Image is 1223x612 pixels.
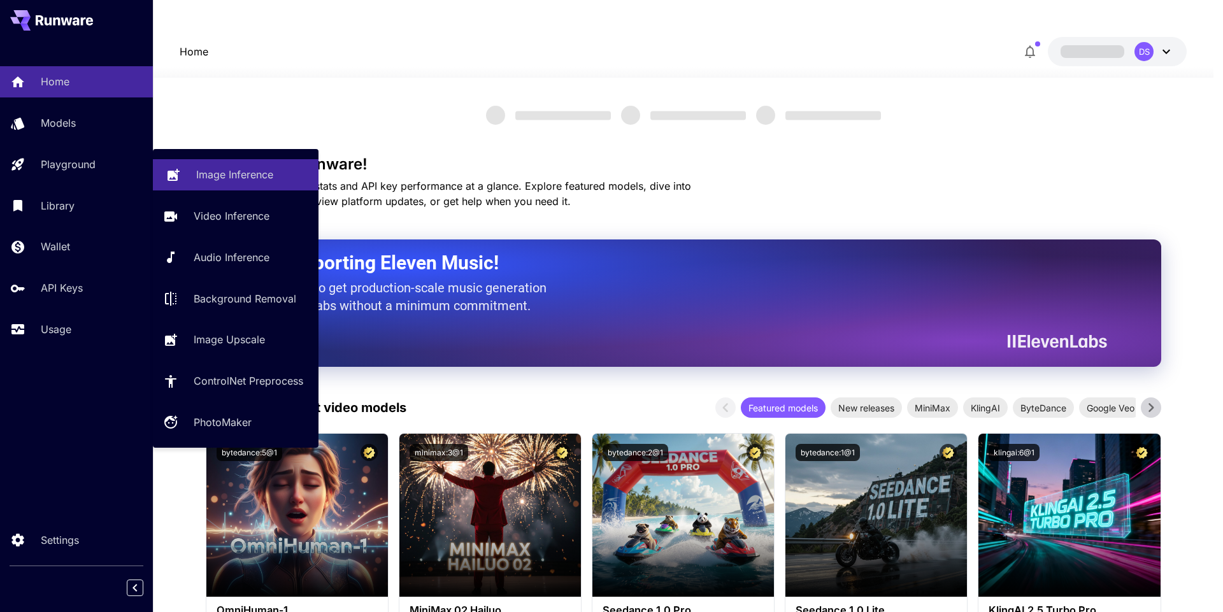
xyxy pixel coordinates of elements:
[41,280,83,295] p: API Keys
[206,180,691,208] span: Check out your usage stats and API key performance at a glance. Explore featured models, dive int...
[831,401,902,415] span: New releases
[1133,444,1150,461] button: Certified Model – Vetted for best performance and includes a commercial license.
[785,434,967,597] img: alt
[206,155,1161,173] h3: Welcome to Runware!
[554,444,571,461] button: Certified Model – Vetted for best performance and includes a commercial license.
[41,198,75,213] p: Library
[153,159,318,190] a: Image Inference
[747,444,764,461] button: Certified Model – Vetted for best performance and includes a commercial license.
[41,239,70,254] p: Wallet
[940,444,957,461] button: Certified Model – Vetted for best performance and includes a commercial license.
[907,401,958,415] span: MiniMax
[153,242,318,273] a: Audio Inference
[1013,401,1074,415] span: ByteDance
[153,324,318,355] a: Image Upscale
[194,208,269,224] p: Video Inference
[238,251,1098,275] h2: Now Supporting Eleven Music!
[603,444,668,461] button: bytedance:2@1
[196,167,273,182] p: Image Inference
[1134,42,1154,61] div: DS
[194,332,265,347] p: Image Upscale
[361,444,378,461] button: Certified Model – Vetted for best performance and includes a commercial license.
[741,401,826,415] span: Featured models
[1079,401,1142,415] span: Google Veo
[153,366,318,397] a: ControlNet Preprocess
[194,250,269,265] p: Audio Inference
[194,415,252,430] p: PhotoMaker
[41,322,71,337] p: Usage
[41,532,79,548] p: Settings
[592,434,774,597] img: alt
[180,44,208,59] p: Home
[127,580,143,596] button: Collapse sidebar
[399,434,581,597] img: alt
[41,74,69,89] p: Home
[217,444,282,461] button: bytedance:5@1
[153,201,318,232] a: Video Inference
[989,444,1040,461] button: klingai:6@1
[194,373,303,388] p: ControlNet Preprocess
[153,407,318,438] a: PhotoMaker
[796,444,860,461] button: bytedance:1@1
[978,434,1160,597] img: alt
[963,401,1008,415] span: KlingAI
[41,115,76,131] p: Models
[206,434,388,597] img: alt
[41,157,96,172] p: Playground
[238,279,556,315] p: The only way to get production-scale music generation from Eleven Labs without a minimum commitment.
[180,44,208,59] nav: breadcrumb
[153,283,318,314] a: Background Removal
[136,576,153,599] div: Collapse sidebar
[410,444,468,461] button: minimax:3@1
[194,291,296,306] p: Background Removal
